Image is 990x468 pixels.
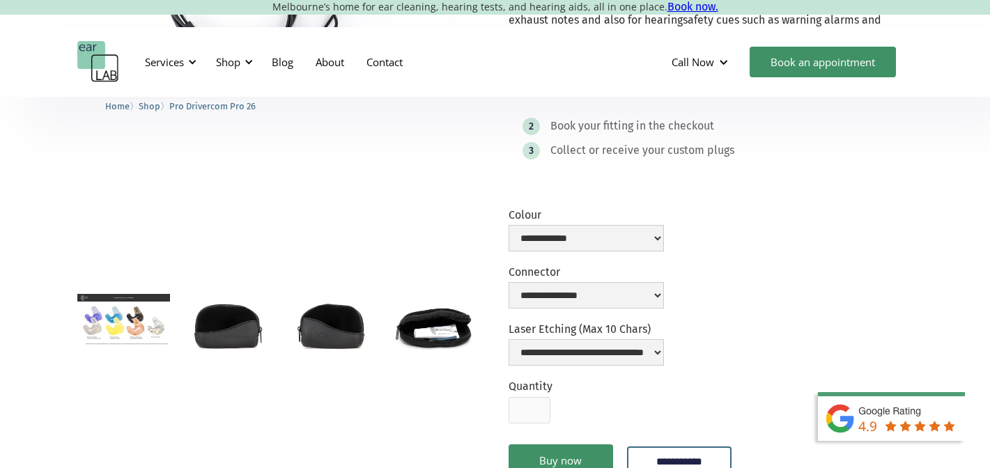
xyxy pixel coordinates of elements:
label: Connector [509,265,664,279]
div: Shop [216,55,240,69]
li: 〉 [139,99,169,114]
div: Collect or receive your custom plugs [550,143,734,157]
a: Book an appointment [750,47,896,77]
div: Call Now [672,55,714,69]
a: Home [105,99,130,112]
label: Colour [509,208,664,221]
div: Call Now [660,41,743,83]
span: Shop [139,101,160,111]
a: home [77,41,119,83]
label: Laser Etching (Max 10 Chars) [509,322,664,336]
span: Pro Drivercom Pro 26 [169,101,256,111]
span: Home [105,101,130,111]
a: open lightbox [181,294,274,355]
a: Blog [261,42,304,82]
li: 〉 [105,99,139,114]
div: Book your fitting in the checkout [550,119,714,133]
a: open lightbox [285,294,378,355]
a: open lightbox [77,294,170,345]
a: open lightbox [389,294,481,355]
a: Contact [355,42,414,82]
a: About [304,42,355,82]
div: 2 [529,121,534,132]
div: Shop [208,41,257,83]
div: 3 [529,146,534,156]
div: Services [145,55,184,69]
a: Pro Drivercom Pro 26 [169,99,256,112]
a: Shop [139,99,160,112]
label: Quantity [509,380,552,393]
div: Services [137,41,201,83]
